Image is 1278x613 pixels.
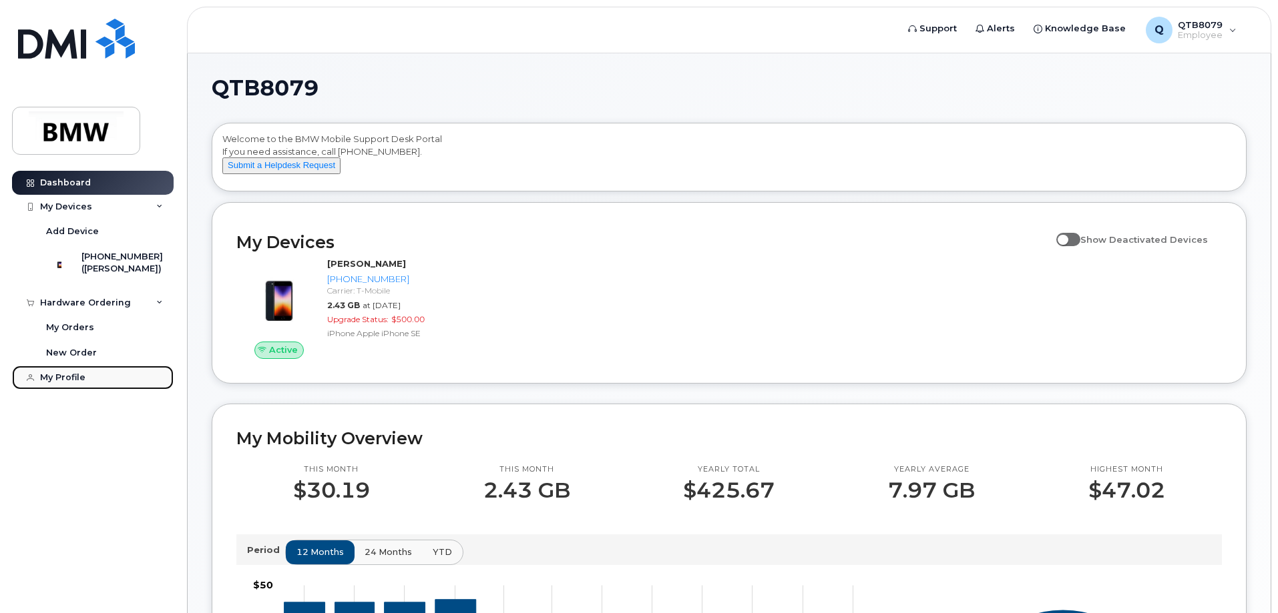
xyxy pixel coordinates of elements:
[888,464,975,475] p: Yearly average
[683,478,775,502] p: $425.67
[1080,234,1208,245] span: Show Deactivated Devices
[483,478,570,502] p: 2.43 GB
[212,78,318,98] span: QTB8079
[327,314,389,324] span: Upgrade Status:
[236,257,471,359] a: Active[PERSON_NAME][PHONE_NUMBER]Carrier: T-Mobile2.43 GBat [DATE]Upgrade Status:$500.00iPhone Ap...
[1220,555,1268,603] iframe: Messenger Launcher
[247,544,285,556] p: Period
[293,478,370,502] p: $30.19
[1088,464,1165,475] p: Highest month
[293,464,370,475] p: This month
[222,157,341,174] button: Submit a Helpdesk Request
[222,159,341,170] a: Submit a Helpdesk Request
[683,464,775,475] p: Yearly total
[327,328,465,339] div: iPhone Apple iPhone SE
[222,133,1236,186] div: Welcome to the BMW Mobile Support Desk Portal If you need assistance, call [PHONE_NUMBER].
[236,428,1222,448] h2: My Mobility Overview
[269,344,298,356] span: Active
[1056,227,1067,237] input: Show Deactivated Devices
[253,579,273,591] tspan: $50
[327,258,406,269] strong: [PERSON_NAME]
[391,314,425,324] span: $500.00
[247,264,311,328] img: image20231002-3703462-10zne2t.jpeg
[433,546,452,558] span: YTD
[888,478,975,502] p: 7.97 GB
[327,285,465,296] div: Carrier: T-Mobile
[363,300,401,310] span: at [DATE]
[327,300,360,310] span: 2.43 GB
[483,464,570,475] p: This month
[236,232,1050,252] h2: My Devices
[365,546,412,558] span: 24 months
[327,273,465,285] div: [PHONE_NUMBER]
[1088,478,1165,502] p: $47.02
